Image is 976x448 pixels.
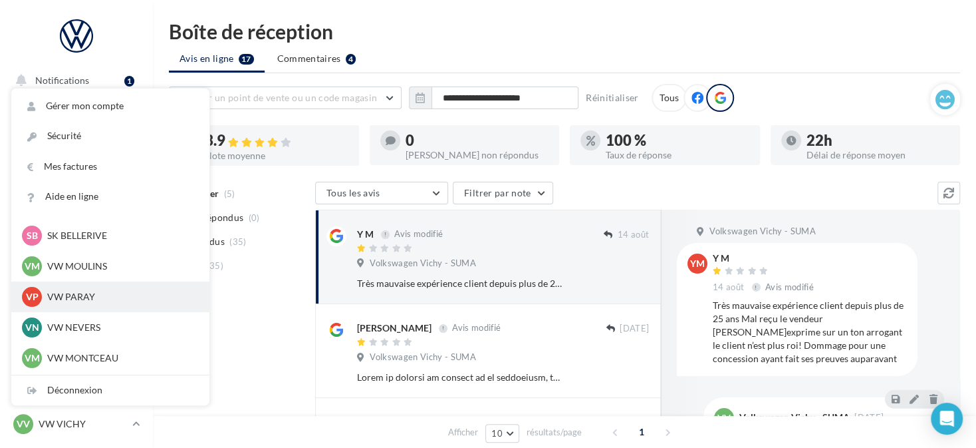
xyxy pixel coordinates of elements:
button: Notifications 1 [8,67,140,95]
div: 4 [346,54,356,65]
span: [DATE] [620,323,649,335]
button: Filtrer par note [453,182,553,204]
a: Opérations [8,100,145,128]
span: VM [25,351,40,365]
span: SB [27,229,38,242]
span: Avis modifié [765,282,814,292]
div: Open Intercom Messenger [931,403,963,435]
div: Y M [357,228,374,241]
p: VW MOULINS [47,260,193,273]
a: Médiathèque [8,266,145,294]
a: Calendrier [8,300,145,328]
a: Mes factures [11,152,209,182]
span: VN [25,321,39,334]
div: Y M [713,254,816,263]
button: Choisir un point de vente ou un code magasin [169,87,402,109]
p: VW VICHY [39,417,127,431]
a: Contacts [8,233,145,261]
span: Notifications [35,75,89,86]
div: Boîte de réception [169,21,960,41]
div: Lorem ip dolorsi am consect ad el seddoeiusm, te incididunt utla etdolore magn al enima minimveni... [357,371,562,384]
span: (35) [229,236,246,247]
div: Très mauvaise expérience client depuis plus de 25 ans Mal reçu le vendeur [PERSON_NAME]exprime su... [713,299,907,365]
span: Commentaires [277,52,341,65]
div: Très mauvaise expérience client depuis plus de 25 ans Mal reçu le vendeur [PERSON_NAME]exprime su... [357,277,562,290]
span: (35) [207,260,223,271]
div: 3.9 [205,133,348,148]
span: VV [717,411,731,425]
span: 14 août [713,282,744,294]
a: Aide en ligne [11,182,209,212]
a: VV VW VICHY [11,411,142,437]
a: PLV et print personnalisable [8,332,145,371]
span: VM [25,260,40,273]
span: Choisir un point de vente ou un code magasin [180,92,377,103]
div: Tous [652,84,687,112]
div: 0 [406,133,549,148]
div: 1 [124,76,134,87]
span: Afficher [448,426,478,439]
div: Volkswagen Vichy - SUMA [739,413,850,422]
span: Non répondus [182,211,243,224]
span: 1 [631,421,652,443]
span: Avis modifié [394,229,443,240]
span: 10 [491,428,503,439]
div: 100 % [606,133,749,148]
span: Tous les avis [326,187,380,198]
span: VP [26,290,39,304]
span: Volkswagen Vichy - SUMA [370,351,475,363]
div: [PERSON_NAME] [357,322,431,335]
p: VW MONTCEAU [47,351,193,365]
a: Boîte de réception21 [8,132,145,161]
div: Délai de réponse moyen [806,150,950,160]
p: SK BELLERIVE [47,229,193,242]
span: résultats/page [527,426,582,439]
span: 14 août [618,229,649,241]
span: (0) [249,212,260,223]
span: Avis modifié [452,323,501,334]
p: VW PARAY [47,290,193,304]
p: VW NEVERS [47,321,193,334]
a: Campagnes [8,200,145,228]
div: Déconnexion [11,375,209,405]
div: Note moyenne [205,151,348,160]
div: [PERSON_NAME] non répondus [406,150,549,160]
a: Gérer mon compte [11,91,209,121]
span: [DATE] [854,413,884,422]
button: Réinitialiser [580,90,644,106]
div: [PERSON_NAME] [357,415,431,429]
a: Visibilité en ligne [8,167,145,195]
span: YM [690,257,705,270]
button: 10 [485,424,519,443]
span: Volkswagen Vichy - SUMA [709,226,815,238]
a: Sécurité [11,121,209,151]
div: 22h [806,133,950,148]
button: Tous les avis [315,182,448,204]
div: Taux de réponse [606,150,749,160]
span: VV [17,417,30,431]
span: Volkswagen Vichy - SUMA [370,258,475,270]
